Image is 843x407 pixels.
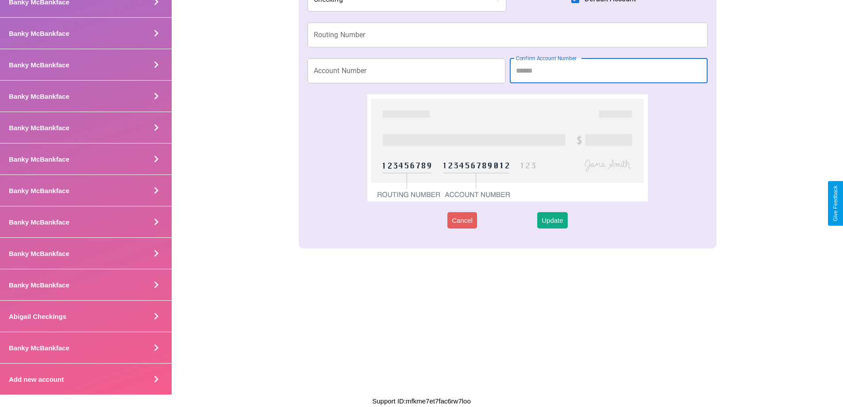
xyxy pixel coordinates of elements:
[9,250,69,257] h4: Banky McBankface
[832,186,839,221] div: Give Feedback
[447,212,477,229] button: Cancel
[9,376,64,383] h4: Add new account
[372,395,471,407] p: Support ID: mfkme7et7fac6rw7loo
[9,124,69,132] h4: Banky McBankface
[516,54,577,62] label: Confirm Account Number
[9,313,66,320] h4: Abigail Checkings
[9,344,69,352] h4: Banky McBankface
[367,94,647,202] img: check
[9,155,69,163] h4: Banky McBankface
[9,281,69,289] h4: Banky McBankface
[9,187,69,194] h4: Banky McBankface
[537,212,567,229] button: Update
[9,61,69,69] h4: Banky McBankface
[9,30,69,37] h4: Banky McBankface
[9,93,69,100] h4: Banky McBankface
[9,218,69,226] h4: Banky McBankface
